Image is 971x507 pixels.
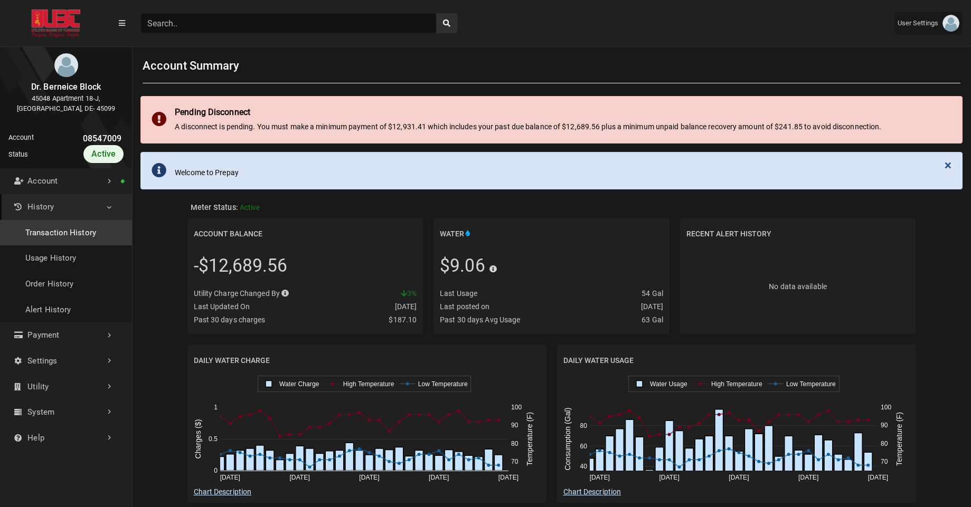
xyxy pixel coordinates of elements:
div: Past 30 days charges [194,314,266,326]
button: Menu [112,14,132,33]
div: Active [83,145,124,163]
h2: Recent Alert History [686,224,771,244]
span: × [945,158,951,173]
h2: Daily Water Charge [194,351,270,370]
div: Last Updated On [194,301,250,312]
div: [DATE] [395,301,417,312]
div: -$12,689.56 [194,253,288,279]
div: Dr. Berneice Block [8,81,124,93]
h2: Water [440,224,472,244]
div: 45048 Apartment 18-J, [GEOGRAPHIC_DATA], DE- 45099 [8,93,124,113]
span: Active [240,203,260,212]
button: Close [934,152,962,178]
span: $9.06 [440,255,485,276]
h2: Account Balance [194,224,262,244]
div: Last posted on [440,301,489,312]
div: Utility Charge Changed By [194,288,289,299]
a: Chart Description [563,487,621,496]
div: $187.10 [389,314,417,326]
span: Meter Status: [191,203,238,212]
h1: Account Summary [143,57,240,74]
div: Welcome to Prepay [175,167,239,178]
div: Past 30 days Avg Usage [440,314,520,326]
button: search [436,13,457,33]
input: Search [140,13,437,33]
h2: Daily Water Usage [563,351,634,370]
div: A disconnect is pending. You must make a minimum payment of $12,931.41 which includes your past d... [175,121,881,132]
div: [DATE] [641,301,663,312]
span: User Settings [898,18,942,28]
div: 54 Gal [642,288,663,299]
img: ALTSK Logo [8,9,103,37]
span: 3% [401,289,417,298]
a: Chart Description [194,487,252,496]
div: Pending Disconnect [175,107,881,117]
div: 63 Gal [642,314,663,326]
div: 08547009 [34,132,124,145]
div: Last Usage [440,288,477,299]
div: No data available [686,248,910,326]
a: User Settings [894,12,963,35]
div: Account [8,132,34,145]
div: Status [8,149,29,159]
